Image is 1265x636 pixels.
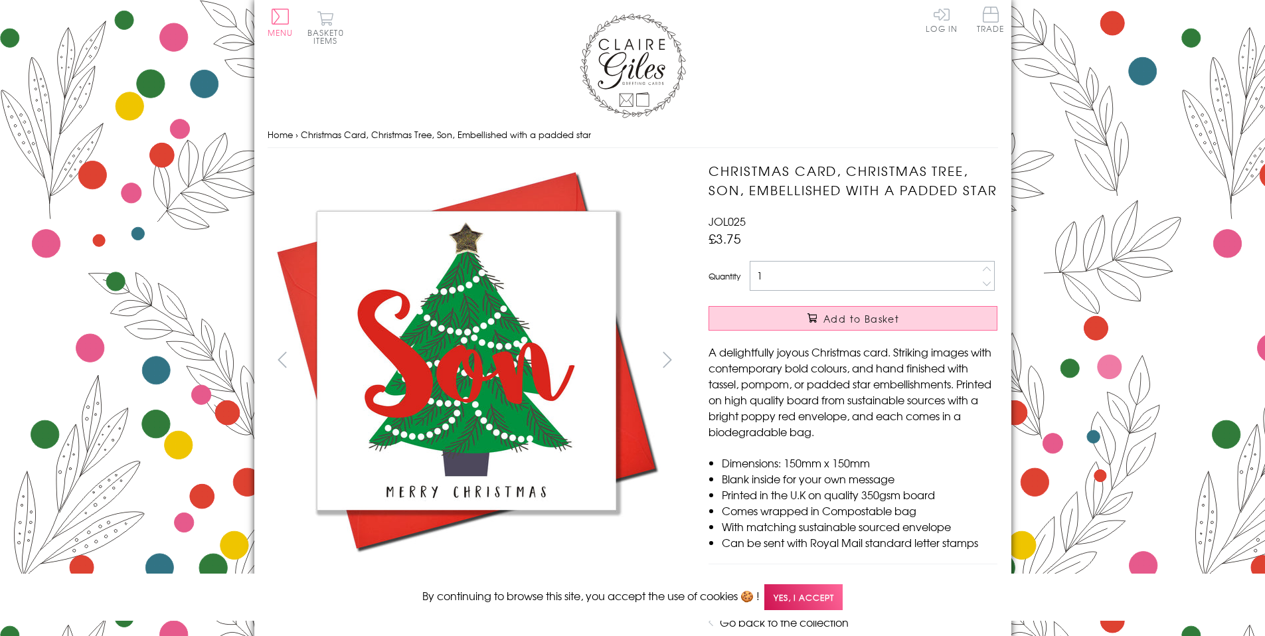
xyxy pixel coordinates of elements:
[268,9,294,37] button: Menu
[652,345,682,374] button: next
[722,518,997,534] li: With matching sustainable sourced envelope
[709,306,997,331] button: Add to Basket
[301,128,591,141] span: Christmas Card, Christmas Tree, Son, Embellished with a padded star
[926,7,958,33] a: Log In
[823,312,899,325] span: Add to Basket
[295,128,298,141] span: ›
[268,128,293,141] a: Home
[709,213,746,229] span: JOL025
[722,503,997,518] li: Comes wrapped in Compostable bag
[722,487,997,503] li: Printed in the U.K on quality 350gsm board
[977,7,1005,33] span: Trade
[580,13,686,118] img: Claire Giles Greetings Cards
[977,7,1005,35] a: Trade
[709,229,741,248] span: £3.75
[709,344,997,439] p: A delightfully joyous Christmas card. Striking images with contemporary bold colours, and hand fi...
[709,270,740,282] label: Quantity
[764,584,843,610] span: Yes, I accept
[722,534,997,550] li: Can be sent with Royal Mail standard letter stamps
[682,161,1080,560] img: Christmas Card, Christmas Tree, Son, Embellished with a padded star
[267,161,665,560] img: Christmas Card, Christmas Tree, Son, Embellished with a padded star
[313,27,344,46] span: 0 items
[268,345,297,374] button: prev
[268,121,998,149] nav: breadcrumbs
[722,455,997,471] li: Dimensions: 150mm x 150mm
[709,161,997,200] h1: Christmas Card, Christmas Tree, Son, Embellished with a padded star
[307,11,344,44] button: Basket0 items
[722,471,997,487] li: Blank inside for your own message
[268,27,294,39] span: Menu
[720,614,849,630] a: Go back to the collection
